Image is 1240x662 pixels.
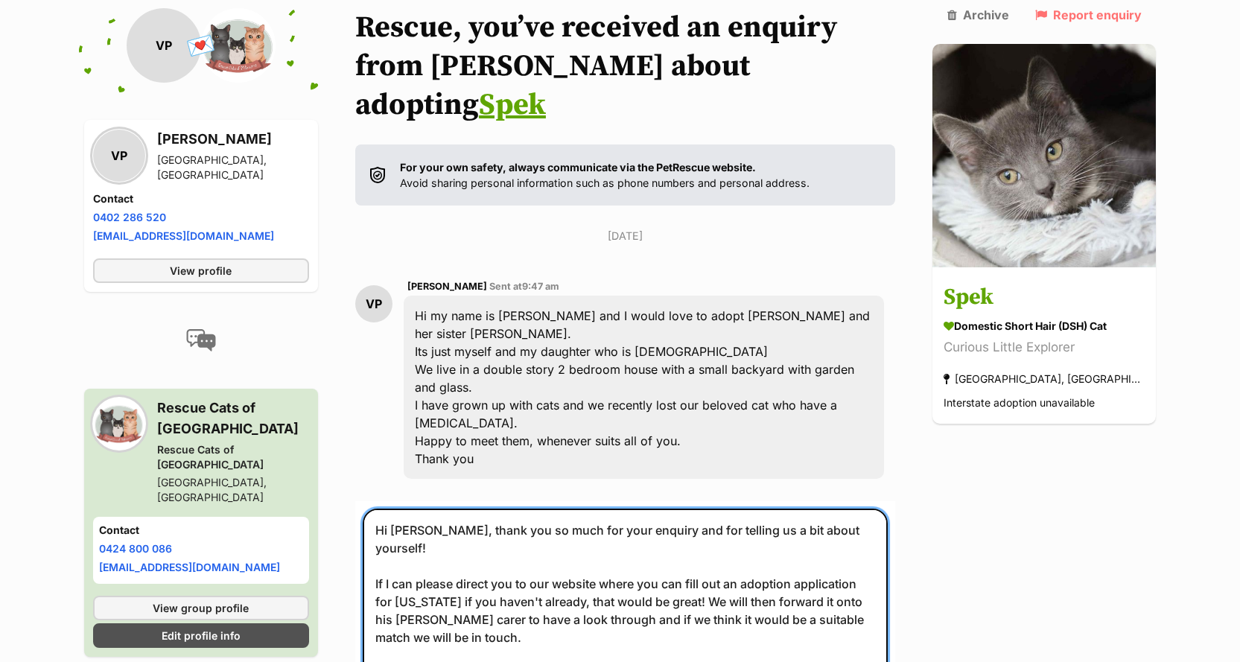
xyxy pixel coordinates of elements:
[355,8,896,124] h1: Rescue, you’ve received an enquiry from [PERSON_NAME] about adopting
[400,159,810,191] p: Avoid sharing personal information such as phone numbers and personal address.
[944,338,1145,358] div: Curious Little Explorer
[93,211,166,223] a: 0402 286 520
[201,8,276,83] img: Rescue Cats of Melbourne profile pic
[489,281,559,292] span: Sent at
[93,623,309,648] a: Edit profile info
[93,596,309,620] a: View group profile
[99,561,280,573] a: [EMAIL_ADDRESS][DOMAIN_NAME]
[186,329,216,351] img: conversation-icon-4a6f8262b818ee0b60e3300018af0b2d0b884aa5de6e9bcb8d3d4eeb1a70a7c4.svg
[162,628,241,643] span: Edit profile info
[404,296,885,479] div: Hi my name is [PERSON_NAME] and I would love to adopt [PERSON_NAME] and her sister [PERSON_NAME]....
[99,523,303,538] h4: Contact
[407,281,487,292] span: [PERSON_NAME]
[157,153,309,182] div: [GEOGRAPHIC_DATA], [GEOGRAPHIC_DATA]
[400,161,756,174] strong: For your own safety, always communicate via the PetRescue website.
[932,44,1156,267] img: Spek
[157,442,309,472] div: Rescue Cats of [GEOGRAPHIC_DATA]
[99,542,172,555] a: 0424 800 086
[944,281,1145,315] h3: Spek
[944,369,1145,389] div: [GEOGRAPHIC_DATA], [GEOGRAPHIC_DATA]
[184,30,217,62] span: 💌
[93,258,309,283] a: View profile
[170,263,232,279] span: View profile
[355,285,392,322] div: VP
[153,600,249,616] span: View group profile
[932,270,1156,424] a: Spek Domestic Short Hair (DSH) Cat Curious Little Explorer [GEOGRAPHIC_DATA], [GEOGRAPHIC_DATA] I...
[157,129,309,150] h3: [PERSON_NAME]
[93,229,274,242] a: [EMAIL_ADDRESS][DOMAIN_NAME]
[944,319,1145,334] div: Domestic Short Hair (DSH) Cat
[1035,8,1142,22] a: Report enquiry
[157,475,309,505] div: [GEOGRAPHIC_DATA], [GEOGRAPHIC_DATA]
[947,8,1009,22] a: Archive
[522,281,559,292] span: 9:47 am
[157,398,309,439] h3: Rescue Cats of [GEOGRAPHIC_DATA]
[479,86,546,124] a: Spek
[944,397,1095,410] span: Interstate adoption unavailable
[355,228,896,244] p: [DATE]
[93,398,145,450] img: Rescue Cats of Melbourne profile pic
[93,130,145,182] div: VP
[127,8,201,83] div: VP
[93,191,309,206] h4: Contact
